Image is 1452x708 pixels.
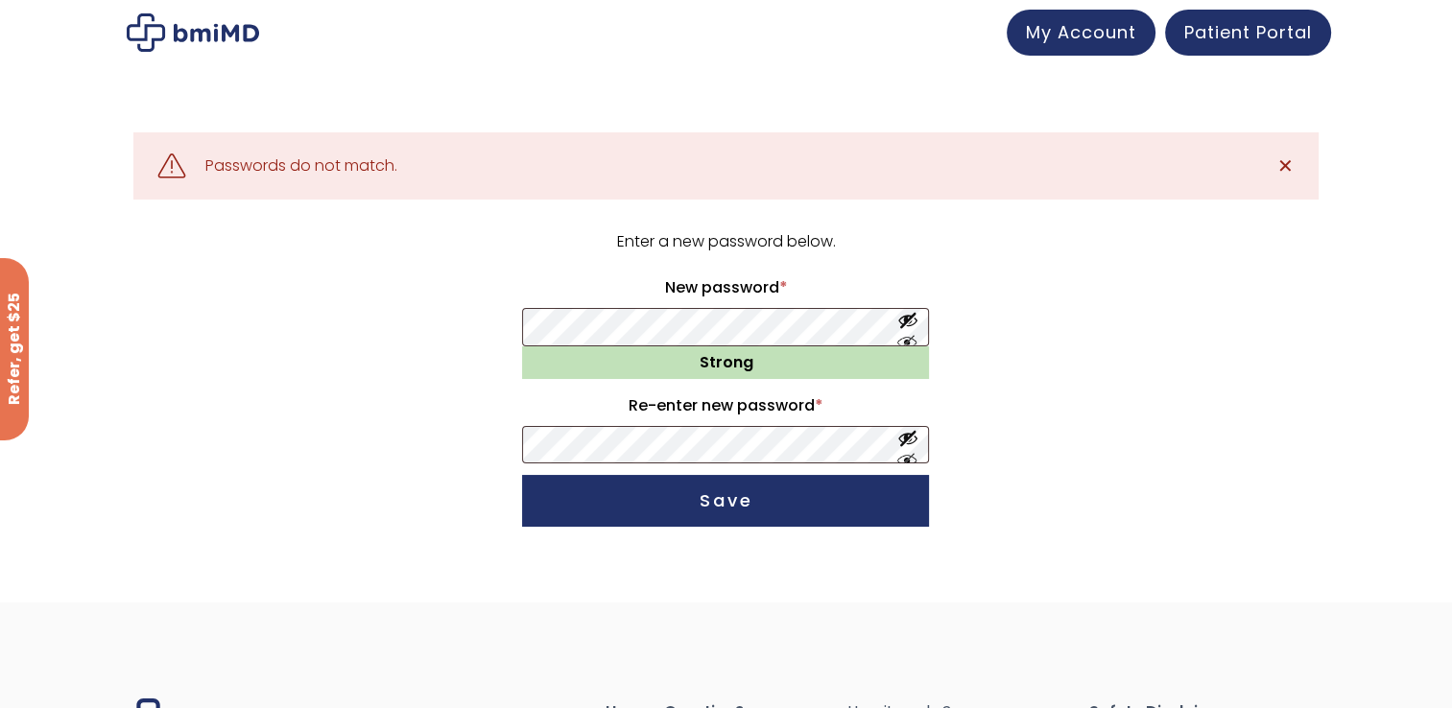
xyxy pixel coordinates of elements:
span: ✕ [1276,153,1293,179]
p: Enter a new password below. [519,228,932,255]
label: Re-enter new password [522,390,929,421]
a: My Account [1007,10,1155,56]
button: Save [522,475,929,527]
span: My Account [1026,20,1136,44]
button: Show password [897,309,918,344]
div: Passwords do not match. [205,153,397,179]
a: Patient Portal [1165,10,1331,56]
span: Patient Portal [1184,20,1312,44]
div: Strong [522,346,929,379]
img: My account [127,13,259,52]
button: Show password [897,427,918,462]
label: New password [522,272,929,303]
a: ✕ [1266,147,1304,185]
